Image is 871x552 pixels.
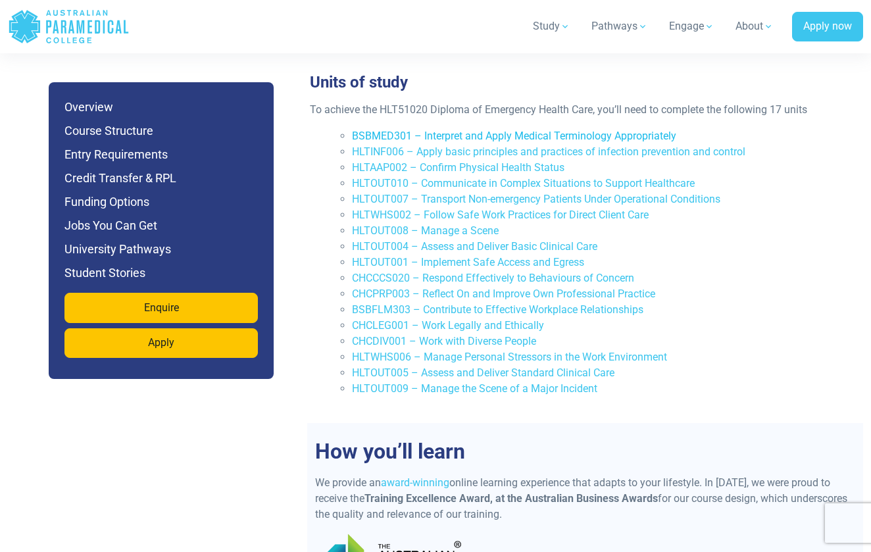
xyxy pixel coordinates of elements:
a: award-winning [381,476,449,489]
a: Apply now [792,12,863,42]
a: HLTOUT001 – Implement Safe Access and Egress [352,256,584,268]
a: HLTOUT009 – Manage the Scene of a Major Incident [352,382,597,395]
a: HLTINF006 – Apply basic principles and practices of infection prevention and control [352,145,745,158]
strong: Training Excellence Award, at the Australian Business Awards [364,492,658,505]
h3: Units of study [302,73,858,92]
a: Pathways [584,8,656,45]
a: CHCPRP003 – Reflect On and Improve Own Professional Practice [352,288,655,300]
a: HLTOUT010 – Communicate in Complex Situations to Support Healthcare [352,177,695,189]
a: HLTOUT008 – Manage a Scene [352,224,499,237]
a: Engage [661,8,722,45]
a: About [728,8,782,45]
a: HLTOUT004 – Assess and Deliver Basic Clinical Care [352,240,597,253]
p: To achieve the HLT51020 Diploma of Emergency Health Care, you’ll need to complete the following 1... [310,102,850,118]
h2: How you’ll learn [307,439,863,464]
a: HLTWHS002 – Follow Safe Work Practices for Direct Client Care [352,209,649,221]
a: BSBMED301 – Interpret and Apply Medical Terminology Appropriately [352,130,676,142]
a: Study [525,8,578,45]
p: We provide an online learning experience that adapts to your lifestyle. In [DATE], we were proud ... [315,475,855,522]
a: CHCCCS020 – Respond Effectively to Behaviours of Concern [352,272,634,284]
a: BSBFLM303 – Contribute to Effective Workplace Relationships [352,303,643,316]
a: CHCLEG001 – Work Legally and Ethically [352,319,544,332]
a: Australian Paramedical College [8,5,130,48]
a: HLTAAP002 – Confirm Physical Health Status [352,161,564,174]
a: HLTOUT005 – Assess and Deliver Standard Clinical Care [352,366,614,379]
a: CHCDIV001 – Work with Diverse People [352,335,536,347]
a: HLTOUT007 – Transport Non-emergency Patients Under Operational Conditions [352,193,720,205]
a: HLTWHS006 – Manage Personal Stressors in the Work Environment [352,351,667,363]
